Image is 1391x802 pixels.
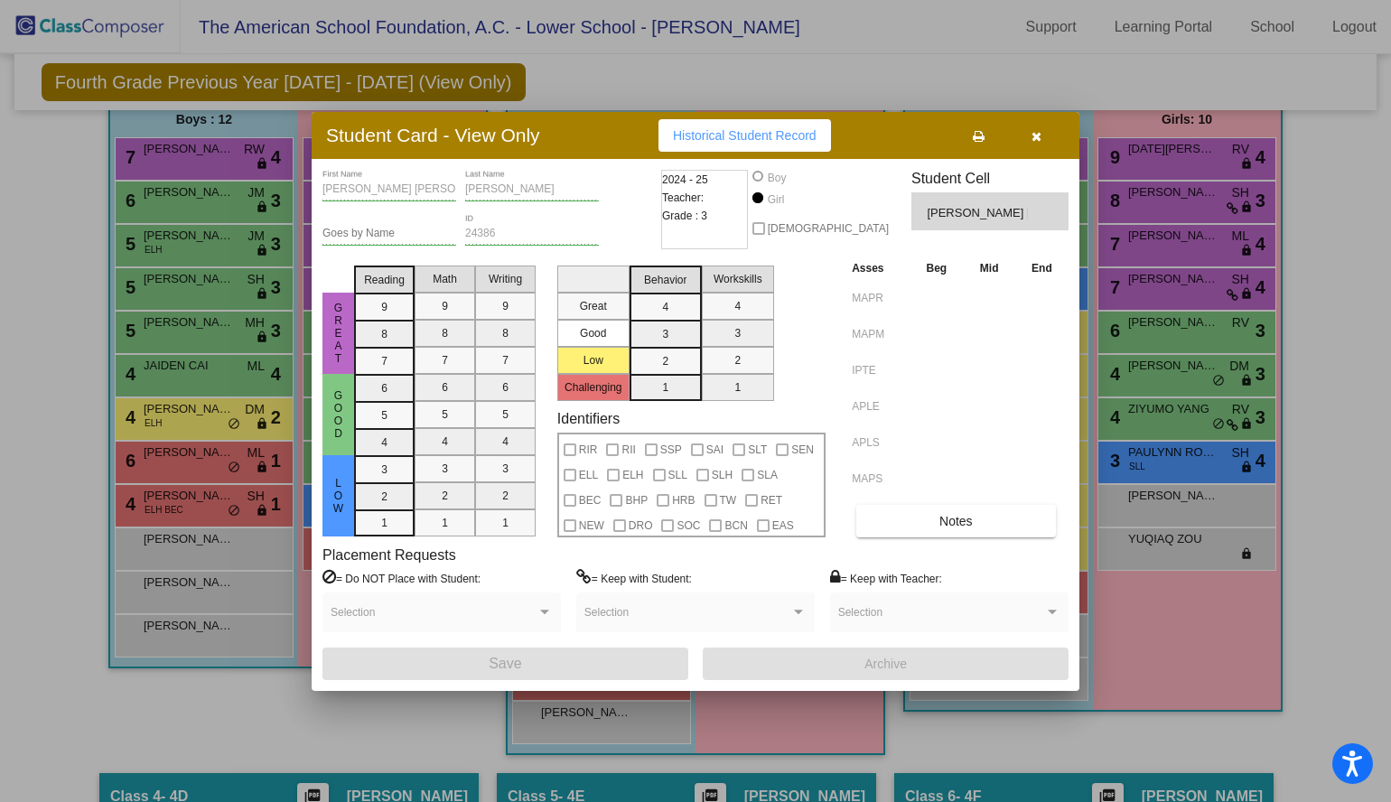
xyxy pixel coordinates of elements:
span: SLH [712,464,733,486]
button: Save [322,648,688,680]
span: [DEMOGRAPHIC_DATA] [768,218,889,239]
input: assessment [852,429,905,456]
span: Teacher: [662,189,704,207]
span: SAI [706,439,724,461]
input: assessment [852,321,905,348]
span: SLA [757,464,778,486]
button: Archive [703,648,1069,680]
label: = Keep with Student: [576,569,692,587]
span: SSP [660,439,682,461]
input: goes by name [322,228,456,240]
span: EAS [772,515,794,536]
span: RII [621,439,635,461]
span: Historical Student Record [673,128,817,143]
span: RIR [579,439,598,461]
div: Girl [767,191,785,208]
span: Archive [864,657,907,671]
input: Enter ID [465,228,599,240]
span: Good [331,389,347,440]
span: RET [761,490,782,511]
th: Beg [910,258,963,278]
label: = Do NOT Place with Student: [322,569,481,587]
span: Great [331,302,347,365]
button: Notes [856,505,1055,537]
span: ELH [622,464,643,486]
span: HRB [672,490,695,511]
h3: Student Cell [911,170,1069,187]
span: 2024 - 25 [662,171,708,189]
span: [PERSON_NAME] [PERSON_NAME] [927,204,1027,222]
span: Low [331,477,347,515]
div: Boy [767,170,787,186]
span: SOC [677,515,700,536]
th: Asses [847,258,910,278]
h3: Student Card - View Only [326,124,540,146]
input: assessment [852,284,905,312]
span: Notes [939,514,973,528]
span: BEC [579,490,602,511]
label: Identifiers [557,410,620,427]
input: assessment [852,465,905,492]
span: BHP [625,490,648,511]
span: Save [489,656,521,671]
input: assessment [852,393,905,420]
button: Historical Student Record [658,119,831,152]
th: End [1015,258,1069,278]
span: NEW [579,515,604,536]
span: Grade : 3 [662,207,707,225]
span: TW [720,490,737,511]
span: DRO [629,515,653,536]
span: SLL [668,464,687,486]
label: Placement Requests [322,546,456,564]
span: BCN [724,515,747,536]
th: Mid [963,258,1015,278]
span: SLT [748,439,767,461]
span: SEN [791,439,814,461]
span: ELL [579,464,598,486]
label: = Keep with Teacher: [830,569,942,587]
input: assessment [852,357,905,384]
